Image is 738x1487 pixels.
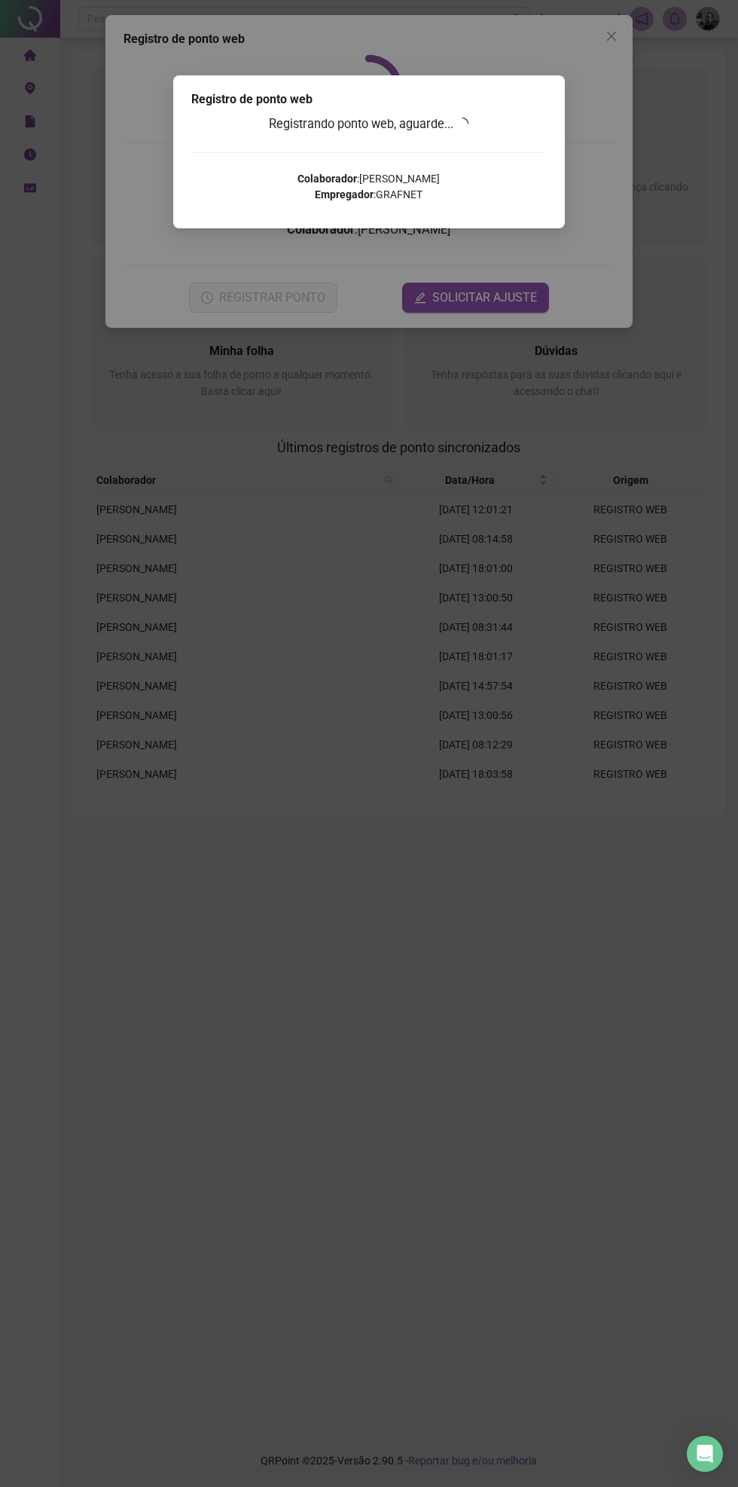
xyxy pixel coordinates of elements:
[298,173,358,185] strong: Colaborador
[454,115,471,132] span: loading
[191,171,547,203] p: : [PERSON_NAME] : GRAFNET
[316,188,374,200] strong: Empregador
[687,1436,723,1472] div: Open Intercom Messenger
[191,115,547,134] h3: Registrando ponto web, aguarde...
[191,90,547,109] div: Registro de ponto web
